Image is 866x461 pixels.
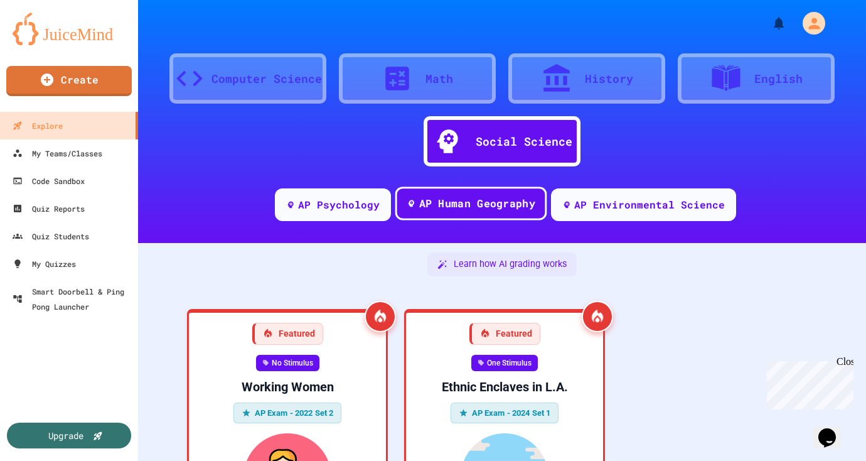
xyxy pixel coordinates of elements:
[574,197,725,212] div: AP Environmental Science
[298,197,380,212] div: AP Psychology
[256,355,319,371] div: No Stimulus
[13,201,85,216] div: Quiz Reports
[454,258,567,271] span: Learn how AI grading works
[252,323,323,345] div: Featured
[471,355,538,371] div: One Stimulus
[754,70,803,87] div: English
[13,118,63,133] div: Explore
[762,356,853,409] iframe: chat widget
[48,429,83,442] div: Upgrade
[6,66,132,96] a: Create
[419,196,535,212] div: AP Human Geography
[813,411,853,448] iframe: chat widget
[199,379,376,395] div: Working Women
[748,13,789,34] div: My Notifications
[416,379,593,395] div: Ethnic Enclaves in L.A.
[13,173,85,188] div: Code Sandbox
[211,70,322,87] div: Computer Science
[789,9,828,38] div: My Account
[585,70,633,87] div: History
[469,323,540,345] div: Featured
[233,403,342,424] div: AP Exam - 2022 Set 2
[13,256,76,271] div: My Quizzes
[451,403,559,424] div: AP Exam - 2024 Set 1
[13,146,102,161] div: My Teams/Classes
[425,70,453,87] div: Math
[476,133,572,150] div: Social Science
[5,5,87,80] div: Chat with us now!Close
[13,229,89,244] div: Quiz Students
[13,13,126,45] img: logo-orange.svg
[13,284,133,314] div: Smart Doorbell & Ping Pong Launcher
